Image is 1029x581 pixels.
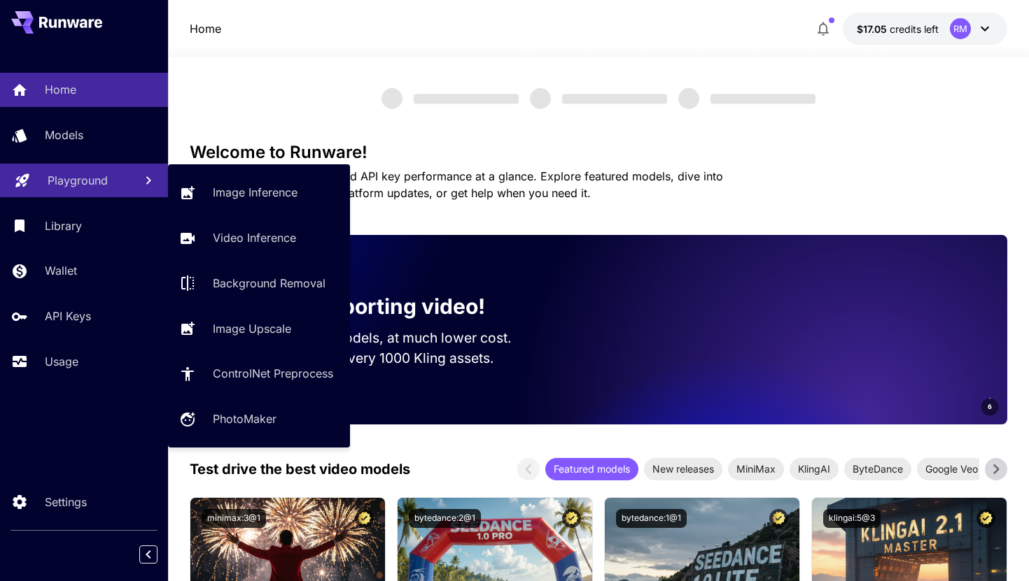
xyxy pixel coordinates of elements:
[917,461,986,476] span: Google Veo
[45,494,87,510] p: Settings
[48,172,108,189] p: Playground
[212,348,538,368] p: Save up to $500 for every 1000 Kling assets.
[139,545,157,564] button: Collapse sidebar
[843,13,1007,45] button: $17.0525
[168,311,350,345] a: Image Upscale
[950,18,971,39] div: RM
[212,328,538,348] p: Run the best video models, at much lower cost.
[150,542,168,567] div: Collapse sidebar
[213,410,276,427] p: PhotoMaker
[213,275,325,292] p: Background Removal
[616,509,687,528] button: bytedance:1@1
[45,81,76,98] p: Home
[769,509,788,528] button: Certified Model – Vetted for best performance and includes a commercial license.
[409,509,481,528] button: bytedance:2@1
[168,221,350,255] a: Video Inference
[823,509,881,528] button: klingai:5@3
[976,509,995,528] button: Certified Model – Vetted for best performance and includes a commercial license.
[213,229,296,246] p: Video Inference
[45,217,82,234] p: Library
[190,459,410,480] p: Test drive the best video models
[45,353,78,370] p: Usage
[251,291,485,322] p: Now supporting video!
[168,175,350,210] a: Image Inference
[202,509,266,528] button: minimax:3@1
[562,509,581,528] button: Certified Model – Vetted for best performance and includes a commercial license.
[213,365,333,382] p: ControlNet Preprocess
[168,402,350,436] a: PhotoMaker
[190,20,221,37] p: Home
[355,509,374,528] button: Certified Model – Vetted for best performance and includes a commercial license.
[45,127,83,143] p: Models
[168,266,350,301] a: Background Removal
[988,401,992,412] span: 6
[790,461,839,476] span: KlingAI
[168,357,350,391] a: ControlNet Preprocess
[728,461,784,476] span: MiniMax
[190,20,221,37] nav: breadcrumb
[890,23,939,35] span: credits left
[644,461,722,476] span: New releases
[190,143,1008,162] h3: Welcome to Runware!
[857,22,939,36] div: $17.0525
[45,308,91,324] p: API Keys
[545,461,638,476] span: Featured models
[45,262,77,279] p: Wallet
[844,461,911,476] span: ByteDance
[857,23,890,35] span: $17.05
[213,320,291,337] p: Image Upscale
[190,169,723,200] span: Check out your usage stats and API key performance at a glance. Explore featured models, dive int...
[213,184,297,201] p: Image Inference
